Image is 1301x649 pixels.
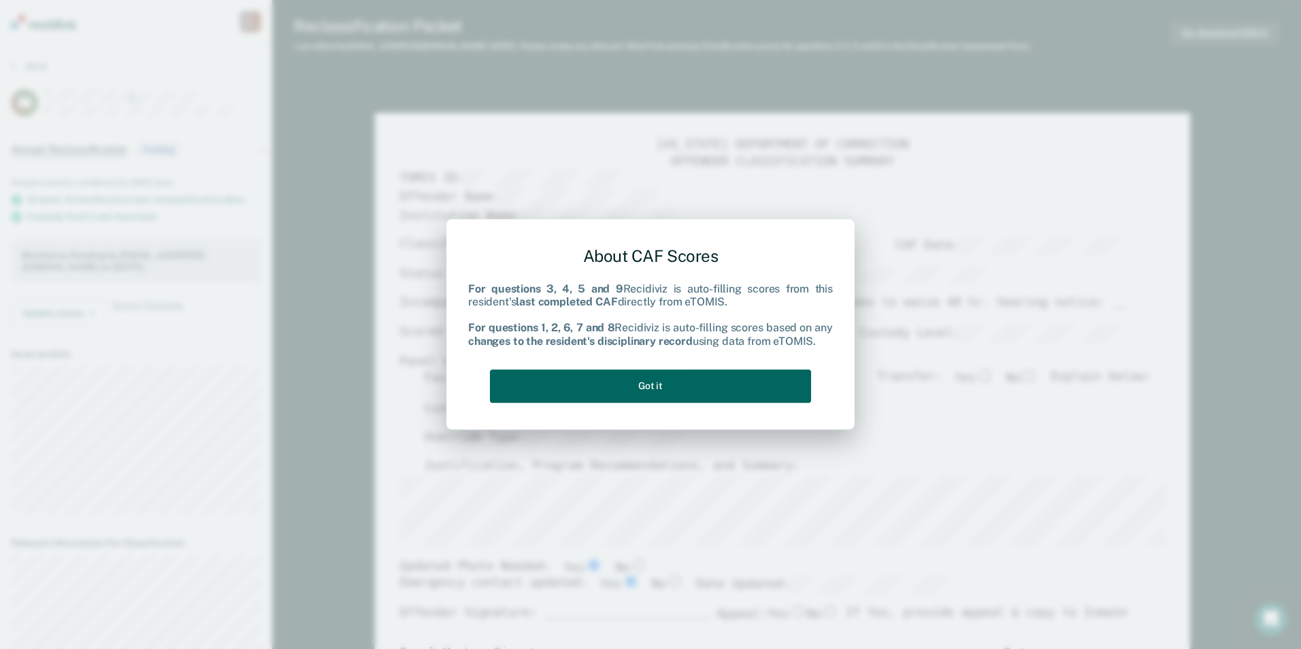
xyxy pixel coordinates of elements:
b: changes to the resident's disciplinary record [468,335,693,348]
b: last completed CAF [516,295,617,308]
b: For questions 3, 4, 5 and 9 [468,282,623,295]
div: Recidiviz is auto-filling scores from this resident's directly from eTOMIS. Recidiviz is auto-fil... [468,282,833,348]
b: For questions 1, 2, 6, 7 and 8 [468,322,614,335]
button: Got it [490,369,811,403]
div: About CAF Scores [468,235,833,277]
